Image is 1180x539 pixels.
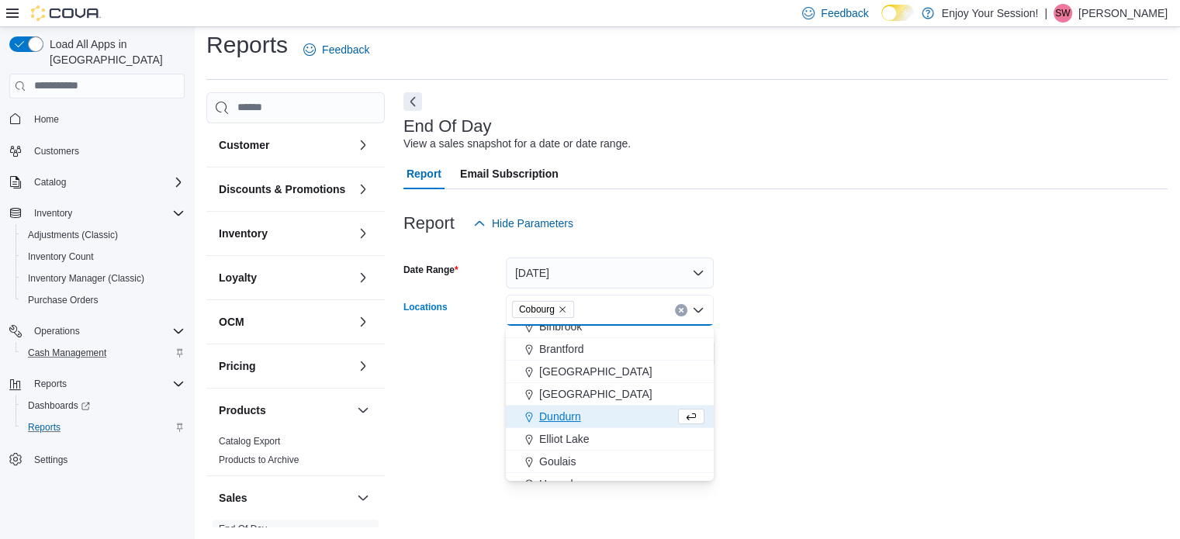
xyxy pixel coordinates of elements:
[28,204,185,223] span: Inventory
[28,142,85,161] a: Customers
[675,304,687,316] button: Clear input
[506,361,714,383] button: [GEOGRAPHIC_DATA]
[539,386,652,402] span: [GEOGRAPHIC_DATA]
[492,216,573,231] span: Hide Parameters
[942,4,1039,22] p: Enjoy Your Session!
[3,171,191,193] button: Catalog
[22,247,185,266] span: Inventory Count
[22,291,185,309] span: Purchase Orders
[1078,4,1168,22] p: [PERSON_NAME]
[219,403,266,418] h3: Products
[297,34,375,65] a: Feedback
[34,113,59,126] span: Home
[28,322,185,340] span: Operations
[506,338,714,361] button: Brantford
[3,108,191,130] button: Home
[403,92,422,111] button: Next
[28,347,106,359] span: Cash Management
[506,383,714,406] button: [GEOGRAPHIC_DATA]
[34,454,67,466] span: Settings
[206,29,288,60] h1: Reports
[219,137,351,153] button: Customer
[403,301,448,313] label: Locations
[512,301,574,318] span: Cobourg
[22,418,67,437] a: Reports
[28,204,78,223] button: Inventory
[354,357,372,375] button: Pricing
[467,208,580,239] button: Hide Parameters
[219,270,257,285] h3: Loyalty
[539,409,581,424] span: Dundurn
[506,406,714,428] button: Dundurn
[16,395,191,416] a: Dashboards
[219,523,267,535] span: End Of Day
[28,294,99,306] span: Purchase Orders
[28,250,94,263] span: Inventory Count
[506,473,714,496] button: Hespeler
[539,341,584,357] span: Brantford
[28,375,185,393] span: Reports
[322,42,369,57] span: Feedback
[34,207,72,219] span: Inventory
[28,272,144,285] span: Inventory Manager (Classic)
[16,342,191,364] button: Cash Management
[22,226,185,244] span: Adjustments (Classic)
[28,375,73,393] button: Reports
[1044,4,1047,22] p: |
[22,418,185,437] span: Reports
[354,268,372,287] button: Loyalty
[219,490,351,506] button: Sales
[16,224,191,246] button: Adjustments (Classic)
[539,431,590,447] span: Elliot Lake
[506,257,714,289] button: [DATE]
[403,136,631,152] div: View a sales snapshot for a date or date range.
[539,476,583,492] span: Hespeler
[16,246,191,268] button: Inventory Count
[16,416,191,438] button: Reports
[219,454,299,465] a: Products to Archive
[881,21,882,22] span: Dark Mode
[34,378,67,390] span: Reports
[460,158,559,189] span: Email Subscription
[539,319,582,334] span: Binbrook
[354,180,372,199] button: Discounts & Promotions
[31,5,101,21] img: Cova
[219,181,345,197] h3: Discounts & Promotions
[3,202,191,224] button: Inventory
[403,214,455,233] h3: Report
[539,454,576,469] span: Goulais
[22,269,185,288] span: Inventory Manager (Classic)
[16,268,191,289] button: Inventory Manager (Classic)
[692,304,704,316] button: Close list of options
[354,489,372,507] button: Sales
[219,454,299,466] span: Products to Archive
[43,36,185,67] span: Load All Apps in [GEOGRAPHIC_DATA]
[821,5,868,21] span: Feedback
[28,399,90,412] span: Dashboards
[219,314,351,330] button: OCM
[219,270,351,285] button: Loyalty
[219,403,351,418] button: Products
[403,117,492,136] h3: End Of Day
[506,428,714,451] button: Elliot Lake
[16,289,191,311] button: Purchase Orders
[354,401,372,420] button: Products
[22,247,100,266] a: Inventory Count
[34,325,80,337] span: Operations
[28,141,185,161] span: Customers
[28,173,72,192] button: Catalog
[34,145,79,157] span: Customers
[881,5,914,21] input: Dark Mode
[403,264,459,276] label: Date Range
[219,436,280,447] a: Catalog Export
[354,313,372,331] button: OCM
[22,396,96,415] a: Dashboards
[34,176,66,188] span: Catalog
[9,102,185,511] nav: Complex example
[219,226,351,241] button: Inventory
[219,490,247,506] h3: Sales
[28,449,185,468] span: Settings
[3,320,191,342] button: Operations
[28,110,65,129] a: Home
[219,181,351,197] button: Discounts & Promotions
